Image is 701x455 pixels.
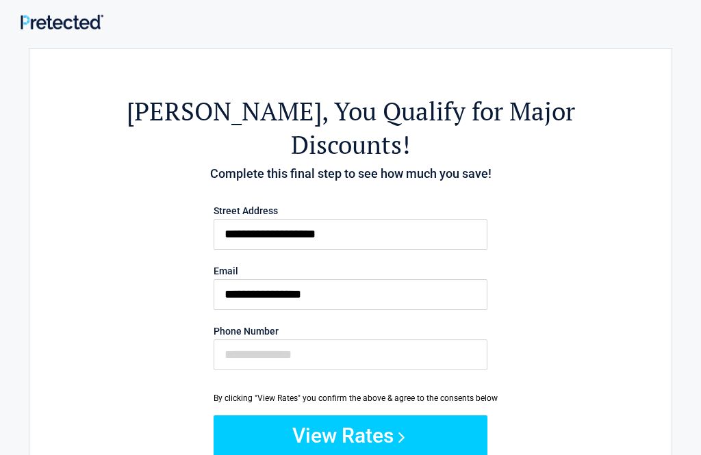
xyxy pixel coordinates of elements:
[105,165,596,183] h4: Complete this final step to see how much you save!
[105,94,596,161] h2: , You Qualify for Major Discounts!
[127,94,322,128] span: [PERSON_NAME]
[214,206,487,216] label: Street Address
[21,14,103,29] img: Main Logo
[214,392,487,404] div: By clicking "View Rates" you confirm the above & agree to the consents below
[214,326,487,336] label: Phone Number
[214,266,487,276] label: Email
